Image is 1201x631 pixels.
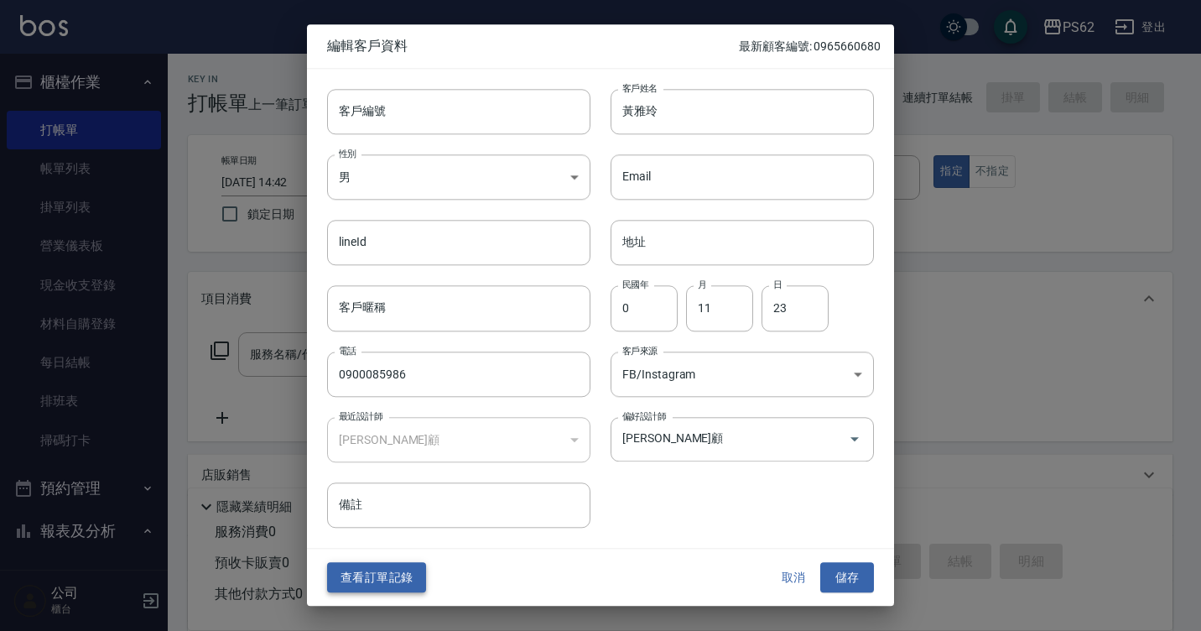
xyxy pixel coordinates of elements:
[820,562,874,593] button: 儲存
[327,154,590,200] div: 男
[339,344,356,357] label: 電話
[622,344,658,357] label: 客戶來源
[622,81,658,94] label: 客戶姓名
[327,38,739,55] span: 編輯客戶資料
[767,562,820,593] button: 取消
[698,279,706,291] label: 月
[622,409,666,422] label: 偏好設計師
[622,279,648,291] label: 民國年
[841,426,868,453] button: Open
[327,417,590,462] div: [PERSON_NAME]顧
[327,562,426,593] button: 查看訂單記錄
[773,279,782,291] label: 日
[611,352,874,397] div: FB/Instagram
[739,38,881,55] p: 最新顧客編號: 0965660680
[339,147,356,159] label: 性別
[339,409,382,422] label: 最近設計師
